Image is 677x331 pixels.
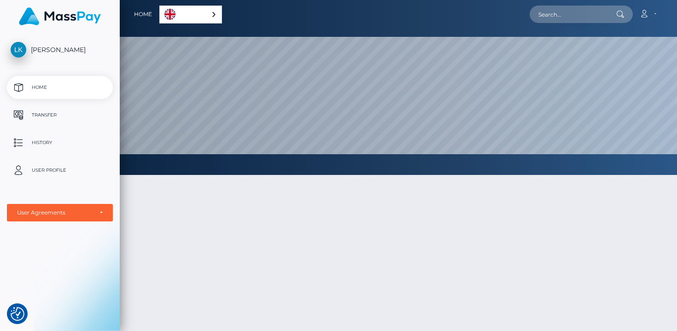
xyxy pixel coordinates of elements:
button: User Agreements [7,204,113,221]
p: Transfer [11,108,109,122]
div: User Agreements [17,209,93,216]
aside: Language selected: English [159,6,222,23]
input: Search... [530,6,616,23]
p: Home [11,81,109,94]
a: Home [134,5,152,24]
a: English [160,6,222,23]
img: Revisit consent button [11,307,24,321]
a: History [7,131,113,154]
p: User Profile [11,163,109,177]
a: Home [7,76,113,99]
img: MassPay [19,7,101,25]
span: [PERSON_NAME] [7,46,113,54]
button: Consent Preferences [11,307,24,321]
a: User Profile [7,159,113,182]
div: Language [159,6,222,23]
a: Transfer [7,104,113,127]
p: History [11,136,109,150]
